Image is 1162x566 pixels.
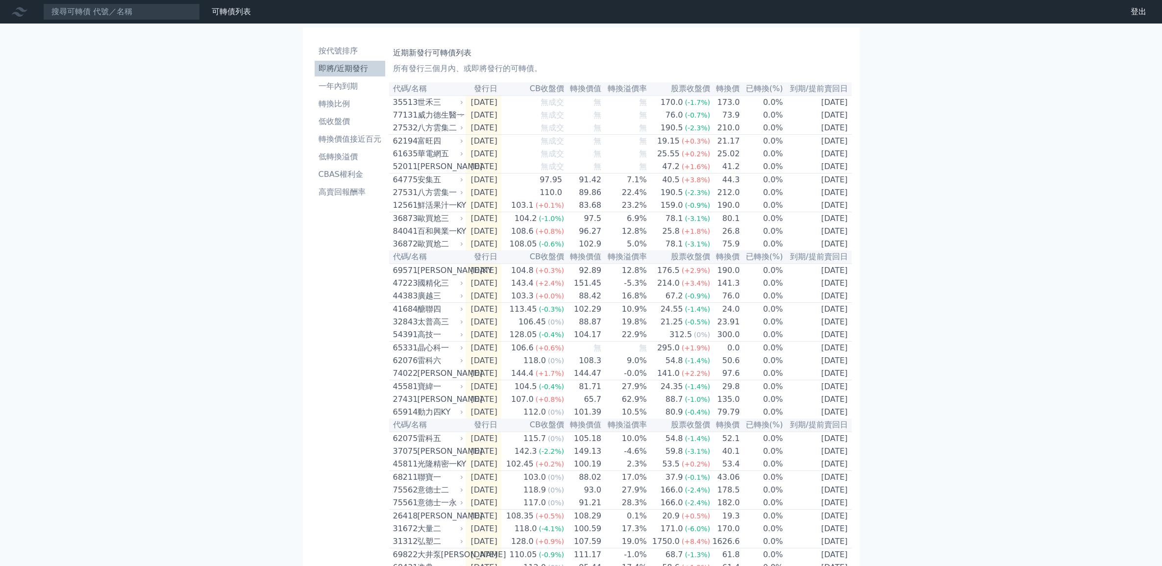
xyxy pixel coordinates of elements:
[418,342,462,354] div: 晶心科一
[784,238,852,250] td: [DATE]
[466,135,501,148] td: [DATE]
[418,329,462,341] div: 高技一
[565,277,602,290] td: 151.45
[685,318,710,326] span: (-0.5%)
[466,367,501,380] td: [DATE]
[393,148,415,160] div: 61635
[418,225,462,237] div: 百和興業一KY
[565,82,602,96] th: 轉換價值
[784,367,852,380] td: [DATE]
[602,354,647,367] td: 9.0%
[501,250,565,264] th: CB收盤價
[740,96,783,109] td: 0.0%
[711,173,740,187] td: 44.3
[393,355,415,367] div: 62076
[393,47,848,59] h1: 近期新發行可轉債列表
[740,109,783,122] td: 0.0%
[393,238,415,250] div: 36872
[393,342,415,354] div: 65331
[541,136,564,146] span: 無成交
[541,162,564,171] span: 無成交
[711,290,740,303] td: 76.0
[565,316,602,328] td: 88.87
[536,344,564,352] span: (+0.6%)
[466,380,501,394] td: [DATE]
[784,186,852,199] td: [DATE]
[711,212,740,225] td: 80.1
[664,213,685,224] div: 78.1
[784,122,852,135] td: [DATE]
[740,238,783,250] td: 0.0%
[393,174,415,186] div: 64775
[593,149,601,158] span: 無
[639,123,647,132] span: 無
[466,148,501,160] td: [DATE]
[315,151,385,163] li: 低轉換溢價
[655,265,682,276] div: 176.5
[536,201,564,209] span: (+0.1%)
[711,160,740,173] td: 41.2
[639,110,647,120] span: 無
[784,199,852,212] td: [DATE]
[418,290,462,302] div: 廣越三
[784,250,852,264] th: 到期/提前賣回日
[711,380,740,394] td: 29.8
[315,61,385,76] a: 即將/近期發行
[682,369,710,377] span: (+2.2%)
[711,328,740,342] td: 300.0
[501,82,565,96] th: CB收盤價
[740,186,783,199] td: 0.0%
[418,109,462,121] div: 威力德生醫一
[682,163,710,171] span: (+1.6%)
[685,124,710,132] span: (-2.3%)
[740,264,783,277] td: 0.0%
[548,357,564,365] span: (0%)
[418,199,462,211] div: 鮮活果汁一KY
[565,250,602,264] th: 轉換價值
[466,186,501,199] td: [DATE]
[548,318,564,326] span: (0%)
[711,199,740,212] td: 190.0
[593,123,601,132] span: 無
[418,368,462,379] div: [PERSON_NAME]
[565,173,602,187] td: 91.42
[466,82,501,96] th: 發行日
[507,238,539,250] div: 108.05
[466,277,501,290] td: [DATE]
[602,212,647,225] td: 6.9%
[602,277,647,290] td: -5.3%
[418,213,462,224] div: 歐買尬三
[685,383,710,391] span: (-1.4%)
[682,150,710,158] span: (+0.2%)
[711,303,740,316] td: 24.0
[466,225,501,238] td: [DATE]
[541,110,564,120] span: 無成交
[659,122,685,134] div: 190.5
[711,264,740,277] td: 190.0
[541,123,564,132] span: 無成交
[711,277,740,290] td: 141.3
[711,135,740,148] td: 21.17
[538,187,564,198] div: 110.0
[1113,519,1162,566] iframe: Chat Widget
[602,250,647,264] th: 轉換溢價率
[513,381,539,393] div: 104.5
[593,343,601,352] span: 無
[711,238,740,250] td: 75.9
[602,367,647,380] td: -0.0%
[418,381,462,393] div: 寶緯一
[539,383,564,391] span: (-0.4%)
[513,213,539,224] div: 104.2
[740,199,783,212] td: 0.0%
[602,303,647,316] td: 10.9%
[315,184,385,200] a: 高賣回報酬率
[315,186,385,198] li: 高賣回報酬率
[682,344,710,352] span: (+1.9%)
[659,199,685,211] div: 159.0
[509,368,536,379] div: 144.4
[602,264,647,277] td: 12.8%
[711,250,740,264] th: 轉換價
[784,173,852,187] td: [DATE]
[565,367,602,380] td: 144.47
[740,135,783,148] td: 0.0%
